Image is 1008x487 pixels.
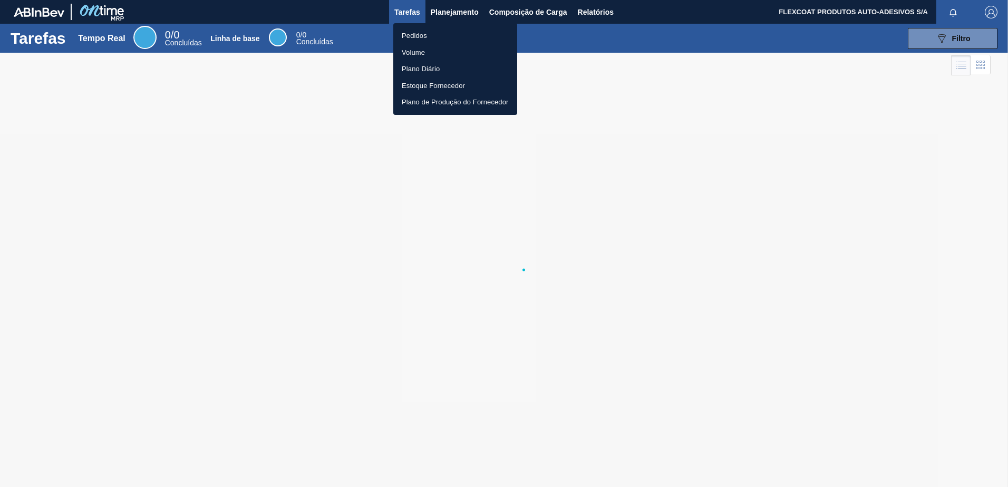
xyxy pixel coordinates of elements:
a: Volume [393,44,517,61]
a: Plano de Produção do Fornecedor [393,94,517,111]
a: Plano Diário [393,61,517,77]
a: Estoque Fornecedor [393,77,517,94]
a: Pedidos [393,27,517,44]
